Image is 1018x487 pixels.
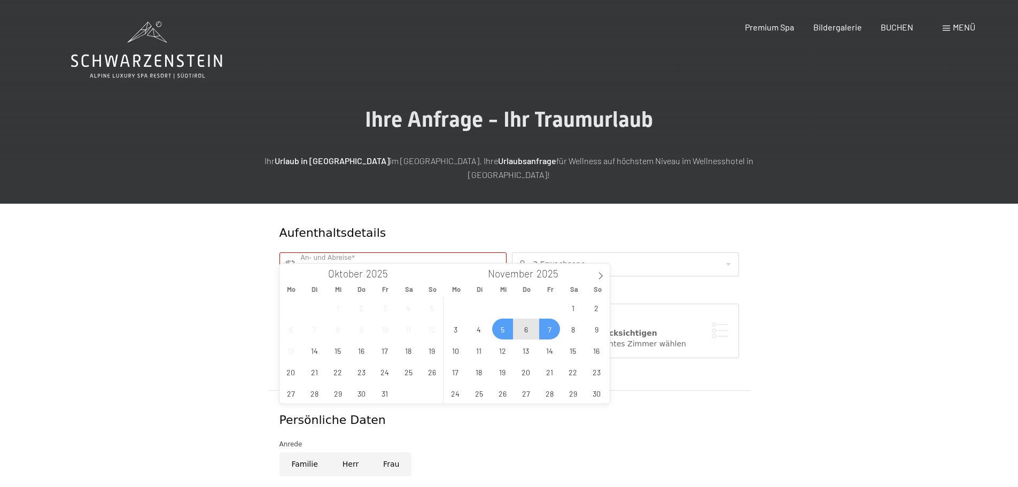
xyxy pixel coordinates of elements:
[469,383,489,404] span: November 25, 2025
[422,297,442,318] span: Oktober 5, 2025
[516,361,537,382] span: November 20, 2025
[523,328,728,339] div: Zimmerwunsch berücksichtigen
[488,269,533,279] span: November
[516,340,537,361] span: November 13, 2025
[445,340,466,361] span: November 10, 2025
[586,319,607,339] span: November 9, 2025
[351,319,372,339] span: Oktober 9, 2025
[445,383,466,404] span: November 24, 2025
[539,319,560,339] span: November 7, 2025
[469,340,489,361] span: November 11, 2025
[492,361,513,382] span: November 19, 2025
[745,22,794,32] a: Premium Spa
[397,286,421,293] span: Sa
[586,340,607,361] span: November 16, 2025
[563,361,584,382] span: November 22, 2025
[533,267,569,280] input: Year
[881,22,913,32] a: BUCHEN
[328,361,348,382] span: Oktober 22, 2025
[242,154,776,181] p: Ihr im [GEOGRAPHIC_DATA]. Ihre für Wellness auf höchstem Niveau im Wellnesshotel in [GEOGRAPHIC_D...
[468,286,492,293] span: Di
[351,297,372,318] span: Oktober 2, 2025
[304,383,325,404] span: Oktober 28, 2025
[327,286,350,293] span: Mi
[281,383,301,404] span: Oktober 27, 2025
[498,156,556,166] strong: Urlaubsanfrage
[328,319,348,339] span: Oktober 8, 2025
[398,297,419,318] span: Oktober 4, 2025
[586,286,609,293] span: So
[516,319,537,339] span: November 6, 2025
[328,340,348,361] span: Oktober 15, 2025
[586,297,607,318] span: November 2, 2025
[281,319,301,339] span: Oktober 6, 2025
[586,361,607,382] span: November 23, 2025
[351,361,372,382] span: Oktober 23, 2025
[421,286,444,293] span: So
[445,319,466,339] span: November 3, 2025
[303,286,327,293] span: Di
[375,319,395,339] span: Oktober 10, 2025
[304,340,325,361] span: Oktober 14, 2025
[279,225,662,242] div: Aufenthaltsdetails
[281,340,301,361] span: Oktober 13, 2025
[398,340,419,361] span: Oktober 18, 2025
[469,319,489,339] span: November 4, 2025
[586,383,607,404] span: November 30, 2025
[279,439,739,450] div: Anrede
[445,286,468,293] span: Mo
[281,361,301,382] span: Oktober 20, 2025
[398,319,419,339] span: Oktober 11, 2025
[328,297,348,318] span: Oktober 1, 2025
[365,107,653,132] span: Ihre Anfrage - Ihr Traumurlaub
[275,156,390,166] strong: Urlaub in [GEOGRAPHIC_DATA]
[374,286,397,293] span: Fr
[304,319,325,339] span: Oktober 7, 2025
[516,383,537,404] span: November 27, 2025
[563,297,584,318] span: November 1, 2025
[279,412,739,429] div: Persönliche Daten
[422,319,442,339] span: Oktober 12, 2025
[363,267,398,280] input: Year
[492,340,513,361] span: November 12, 2025
[422,361,442,382] span: Oktober 26, 2025
[523,339,728,350] div: Ich möchte ein bestimmtes Zimmer wählen
[328,269,363,279] span: Oktober
[350,286,374,293] span: Do
[328,383,348,404] span: Oktober 29, 2025
[304,361,325,382] span: Oktober 21, 2025
[398,361,419,382] span: Oktober 25, 2025
[562,286,586,293] span: Sa
[375,297,395,318] span: Oktober 3, 2025
[539,286,562,293] span: Fr
[953,22,975,32] span: Menü
[563,340,584,361] span: November 15, 2025
[515,286,539,293] span: Do
[563,319,584,339] span: November 8, 2025
[813,22,862,32] a: Bildergalerie
[539,383,560,404] span: November 28, 2025
[422,340,442,361] span: Oktober 19, 2025
[492,286,515,293] span: Mi
[539,340,560,361] span: November 14, 2025
[351,383,372,404] span: Oktober 30, 2025
[375,361,395,382] span: Oktober 24, 2025
[351,340,372,361] span: Oktober 16, 2025
[375,383,395,404] span: Oktober 31, 2025
[563,383,584,404] span: November 29, 2025
[492,383,513,404] span: November 26, 2025
[445,361,466,382] span: November 17, 2025
[469,361,489,382] span: November 18, 2025
[279,286,303,293] span: Mo
[375,340,395,361] span: Oktober 17, 2025
[539,361,560,382] span: November 21, 2025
